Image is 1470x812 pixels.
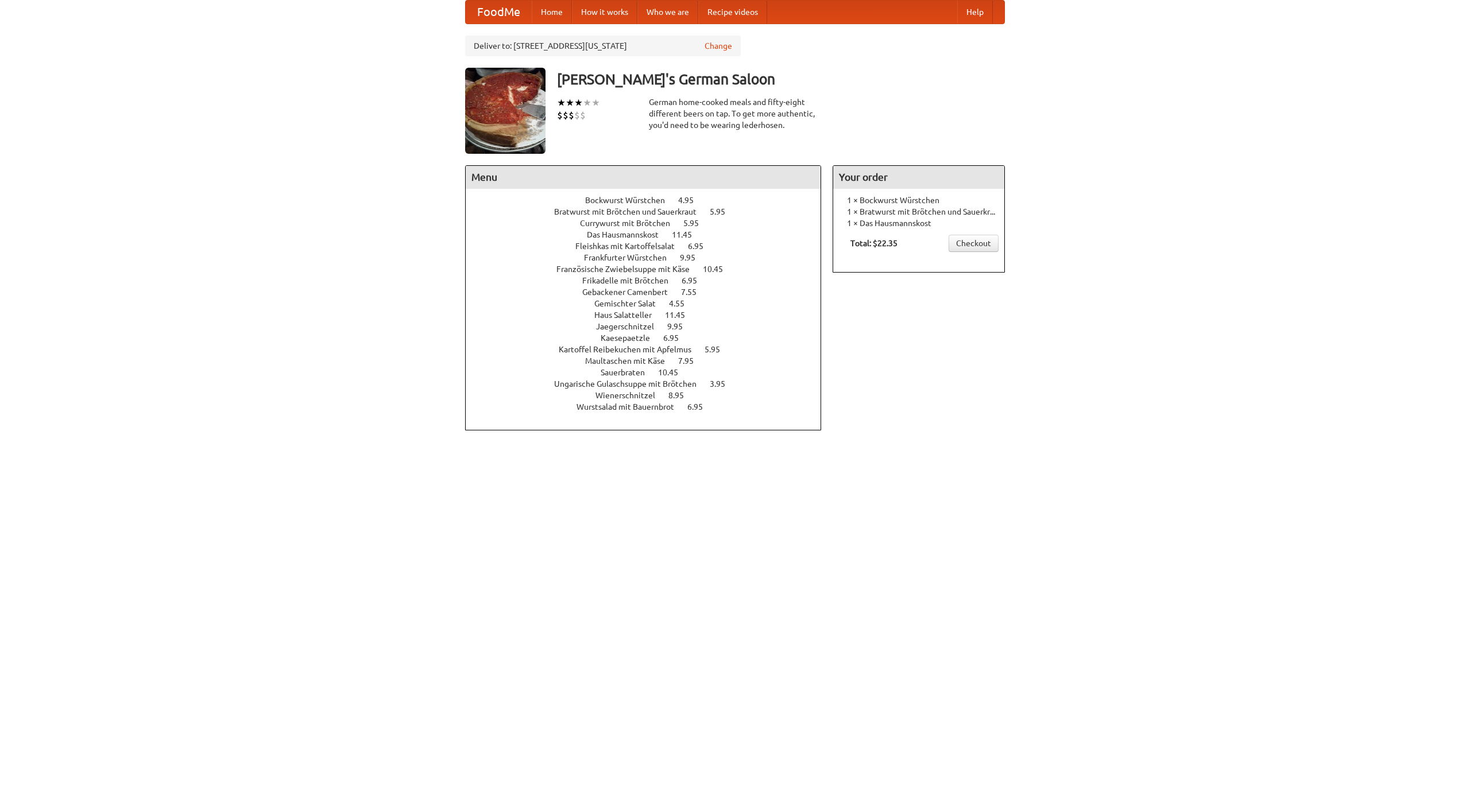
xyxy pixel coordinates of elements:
span: 7.55 [681,287,708,297]
span: 4.55 [669,299,696,308]
span: Jaegerschnitzel [596,322,666,331]
a: Das Hausmannskost 11.45 [587,230,713,239]
li: $ [568,109,574,122]
span: Wienerschnitzel [595,391,667,400]
span: Currywurst mit Brötchen [580,219,682,228]
span: 11.45 [665,310,697,320]
a: Fleishkas mit Kartoffelsalat 6.95 [575,242,725,251]
a: FoodMe [466,1,532,24]
li: $ [580,109,586,122]
li: 1 × Bockwurst Würstchen [839,195,999,206]
a: Recipe videos [698,1,767,24]
h3: [PERSON_NAME]'s German Saloon [557,68,1005,91]
a: Frikadelle mit Brötchen 6.95 [582,276,718,285]
span: Haus Salatteller [594,310,663,320]
span: Französische Zwiebelsuppe mit Käse [556,265,701,274]
li: ★ [557,96,566,109]
div: Deliver to: [STREET_ADDRESS][US_STATE] [465,36,741,56]
li: 1 × Bratwurst mit Brötchen und Sauerkraut [839,206,999,217]
li: ★ [591,96,600,109]
span: Sauerbraten [601,368,656,377]
span: Gemischter Salat [594,299,667,308]
a: Französische Zwiebelsuppe mit Käse 10.45 [556,265,744,274]
a: Haus Salatteller 11.45 [594,310,706,320]
span: 9.95 [680,253,707,262]
span: 5.95 [705,345,732,354]
li: $ [563,109,568,122]
a: Frankfurter Würstchen 9.95 [584,253,717,262]
span: 6.95 [687,402,714,411]
span: Ungarische Gulaschsuppe mit Brötchen [554,379,708,388]
span: 9.95 [667,322,694,331]
span: Wurstsalad mit Bauernbrot [577,402,686,411]
h4: Menu [466,166,821,189]
span: Frikadelle mit Brötchen [582,276,680,285]
span: 6.95 [663,333,690,343]
span: 5.95 [710,207,737,216]
span: 10.45 [703,265,734,274]
span: 6.95 [688,242,715,251]
span: Das Hausmannskost [587,230,670,239]
span: Kartoffel Reibekuchen mit Apfelmus [559,345,703,354]
div: German home-cooked meals and fifty-eight different beers on tap. To get more authentic, you'd nee... [649,96,821,131]
span: 7.95 [678,356,705,366]
a: Maultaschen mit Käse 7.95 [585,356,715,366]
a: Home [532,1,572,24]
li: 1 × Das Hausmannskost [839,217,999,229]
span: 11.45 [672,230,703,239]
span: Fleishkas mit Kartoffelsalat [575,242,686,251]
li: ★ [574,96,583,109]
span: 5.95 [683,219,710,228]
a: How it works [572,1,637,24]
a: Wienerschnitzel 8.95 [595,391,705,400]
a: Checkout [949,235,999,252]
a: Gebackener Camenbert 7.55 [582,287,718,297]
a: Kartoffel Reibekuchen mit Apfelmus 5.95 [559,345,741,354]
li: ★ [566,96,574,109]
a: Gemischter Salat 4.55 [594,299,706,308]
span: Maultaschen mit Käse [585,356,676,366]
img: angular.jpg [465,68,546,154]
li: $ [574,109,580,122]
h4: Your order [833,166,1004,189]
span: 8.95 [668,391,695,400]
b: Total: $22.35 [850,239,898,248]
li: $ [557,109,563,122]
a: Change [705,40,732,52]
span: 6.95 [682,276,709,285]
span: Frankfurter Würstchen [584,253,678,262]
a: Jaegerschnitzel 9.95 [596,322,704,331]
span: Bratwurst mit Brötchen und Sauerkraut [554,207,708,216]
a: Bratwurst mit Brötchen und Sauerkraut 5.95 [554,207,746,216]
a: Bockwurst Würstchen 4.95 [585,196,715,205]
a: Sauerbraten 10.45 [601,368,699,377]
li: ★ [583,96,591,109]
span: 10.45 [658,368,690,377]
span: Gebackener Camenbert [582,287,679,297]
a: Kaesepaetzle 6.95 [601,333,700,343]
a: Currywurst mit Brötchen 5.95 [580,219,720,228]
span: 4.95 [678,196,705,205]
span: Bockwurst Würstchen [585,196,676,205]
span: Kaesepaetzle [601,333,661,343]
span: 3.95 [710,379,737,388]
a: Help [957,1,993,24]
a: Who we are [637,1,698,24]
a: Wurstsalad mit Bauernbrot 6.95 [577,402,724,411]
a: Ungarische Gulaschsuppe mit Brötchen 3.95 [554,379,746,388]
